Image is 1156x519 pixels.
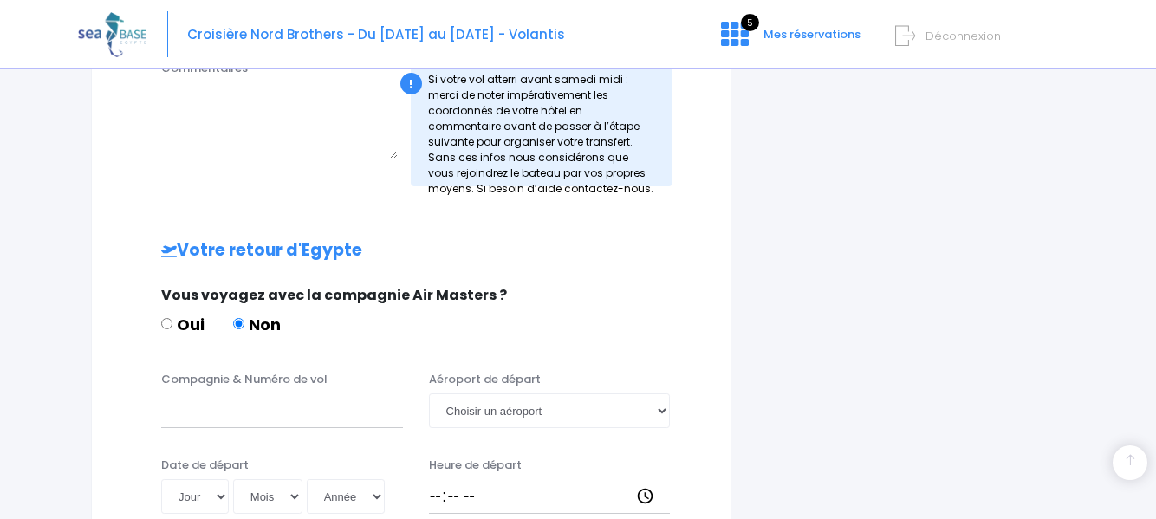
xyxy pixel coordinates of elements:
[429,457,522,474] label: Heure de départ
[400,73,422,94] div: !
[429,371,541,388] label: Aéroport de départ
[161,285,507,305] span: Vous voyagez avec la compagnie Air Masters ?
[233,313,281,336] label: Non
[707,32,871,49] a: 5 Mes réservations
[161,318,172,329] input: Oui
[127,241,696,261] h2: Votre retour d'Egypte
[187,25,565,43] span: Croisière Nord Brothers - Du [DATE] au [DATE] - Volantis
[925,28,1001,44] span: Déconnexion
[411,61,673,186] div: Si votre vol atterri avant samedi midi : merci de noter impérativement les coordonnés de votre hô...
[233,318,244,329] input: Non
[741,14,759,31] span: 5
[161,371,328,388] label: Compagnie & Numéro de vol
[161,457,249,474] label: Date de départ
[763,26,861,42] span: Mes réservations
[161,313,205,336] label: Oui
